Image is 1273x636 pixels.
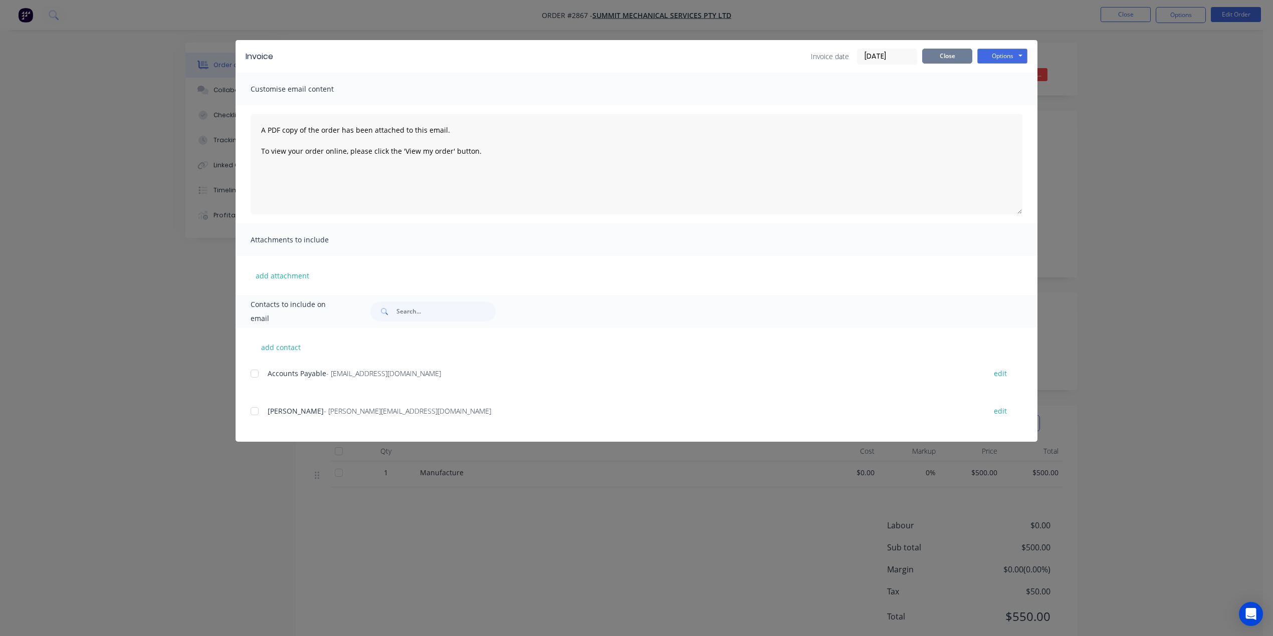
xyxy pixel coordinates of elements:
span: Contacts to include on email [251,297,345,326]
button: add contact [251,340,311,355]
span: Customise email content [251,82,361,96]
div: Invoice [246,51,273,63]
span: Attachments to include [251,233,361,247]
span: - [EMAIL_ADDRESS][DOMAIN_NAME] [326,369,441,378]
span: Accounts Payable [268,369,326,378]
button: edit [988,367,1013,380]
input: Search... [396,301,496,322]
button: Close [922,49,972,64]
span: - [PERSON_NAME][EMAIL_ADDRESS][DOMAIN_NAME] [324,406,491,416]
span: Invoice date [811,51,849,62]
textarea: A PDF copy of the order has been attached to this email. To view your order online, please click ... [251,114,1022,214]
button: edit [988,404,1013,418]
div: Open Intercom Messenger [1239,602,1263,626]
span: [PERSON_NAME] [268,406,324,416]
button: Options [977,49,1027,64]
button: add attachment [251,268,314,283]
